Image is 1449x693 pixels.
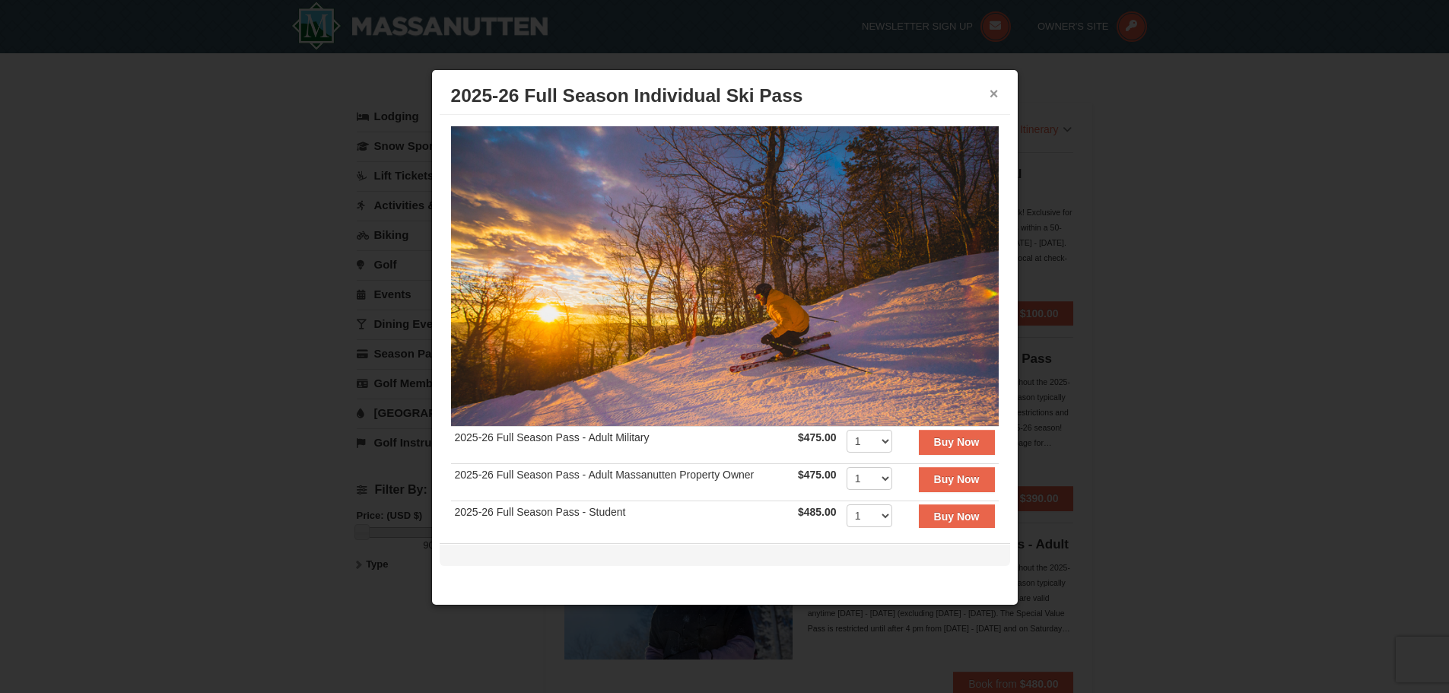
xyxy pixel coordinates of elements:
[934,510,980,523] strong: Buy Now
[798,469,837,481] strong: $475.00
[451,84,999,107] h3: 2025-26 Full Season Individual Ski Pass
[934,473,980,485] strong: Buy Now
[990,86,999,101] button: ×
[919,430,995,454] button: Buy Now
[451,427,794,464] td: 2025-26 Full Season Pass - Adult Military
[919,504,995,529] button: Buy Now
[451,464,794,501] td: 2025-26 Full Season Pass - Adult Massanutten Property Owner
[934,436,980,448] strong: Buy Now
[451,126,999,426] img: 6619937-208-2295c65e.jpg
[798,431,837,443] strong: $475.00
[919,467,995,491] button: Buy Now
[798,506,837,518] strong: $485.00
[451,501,794,539] td: 2025-26 Full Season Pass - Student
